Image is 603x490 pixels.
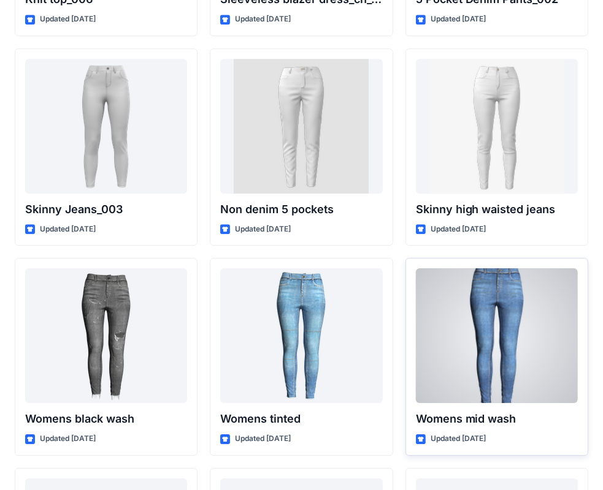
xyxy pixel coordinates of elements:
p: Updated [DATE] [40,223,96,236]
p: Updated [DATE] [235,432,291,445]
p: Updated [DATE] [431,223,486,236]
p: Updated [DATE] [40,432,96,445]
p: Womens mid wash [416,410,578,428]
a: Skinny Jeans_003 [25,59,187,194]
p: Updated [DATE] [431,432,486,445]
p: Non denim 5 pockets [220,201,382,218]
a: Non denim 5 pockets [220,59,382,194]
p: Womens black wash [25,410,187,428]
p: Skinny Jeans_003 [25,201,187,218]
p: Updated [DATE] [40,13,96,26]
a: Skinny high waisted jeans [416,59,578,194]
p: Updated [DATE] [235,13,291,26]
p: Skinny high waisted jeans [416,201,578,218]
a: Womens mid wash [416,268,578,403]
p: Updated [DATE] [431,13,486,26]
a: Womens tinted [220,268,382,403]
a: Womens black wash [25,268,187,403]
p: Updated [DATE] [235,223,291,236]
p: Womens tinted [220,410,382,428]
